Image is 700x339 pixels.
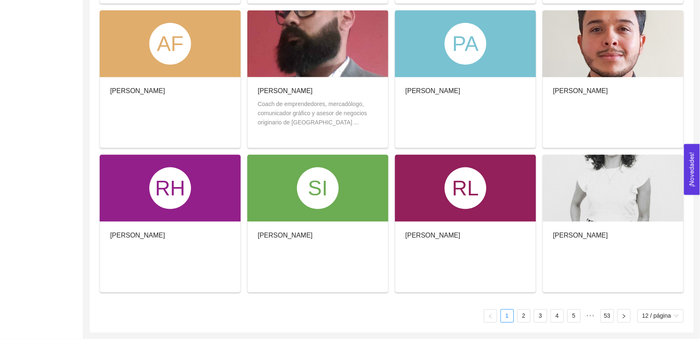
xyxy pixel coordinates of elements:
[551,309,564,323] li: 4
[488,314,493,319] span: left
[484,309,497,323] button: left
[617,309,631,323] li: Página siguiente
[601,310,614,322] a: 53
[149,167,191,209] div: RH
[110,86,165,96] div: [PERSON_NAME]
[484,309,497,323] li: Página anterior
[551,310,564,322] a: 4
[584,309,597,323] span: •••
[568,310,580,322] a: 5
[445,23,486,65] div: PA
[405,230,461,240] div: [PERSON_NAME]
[501,310,514,322] a: 1
[601,309,614,323] li: 53
[445,167,486,209] div: RL
[684,144,700,195] button: Open Feedback Widget
[110,230,165,240] div: [PERSON_NAME]
[567,309,581,323] li: 5
[518,310,530,322] a: 2
[258,86,378,96] div: [PERSON_NAME]
[149,23,191,65] div: AF
[637,309,684,323] div: tamaño de página
[258,230,313,240] div: [PERSON_NAME]
[553,86,608,96] div: [PERSON_NAME]
[642,310,679,322] span: 12 / página
[553,230,608,240] div: [PERSON_NAME]
[534,310,547,322] a: 3
[517,309,531,323] li: 2
[258,99,378,127] div: Coach de emprendedores, mercadólogo, comunicador gráfico y asesor de negocios originario de [GEOG...
[297,167,339,209] div: SI
[584,309,597,323] li: 5 páginas siguientes
[501,309,514,323] li: 1
[617,309,631,323] button: right
[622,314,627,319] span: right
[405,86,461,96] div: [PERSON_NAME]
